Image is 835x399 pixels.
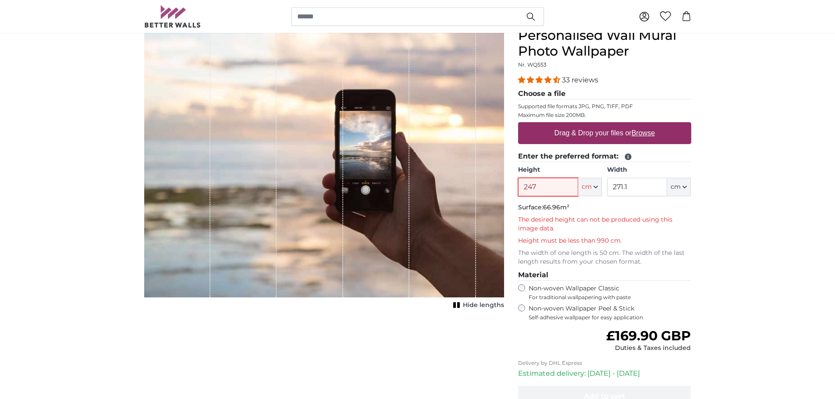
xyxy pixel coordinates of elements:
p: The desired height can not be produced using this image data. [518,215,691,233]
span: cm [582,183,592,191]
button: Hide lengths [451,299,504,311]
p: The width of one length is 50 cm. The width of the last length results from your chosen format. [518,249,691,266]
label: Drag & Drop your files or [551,124,658,142]
p: Estimated delivery: [DATE] - [DATE] [518,368,691,379]
legend: Enter the preferred format: [518,151,691,162]
label: Height [518,166,602,174]
span: 4.33 stars [518,76,562,84]
label: Width [607,166,691,174]
legend: Material [518,270,691,281]
div: 1 of 1 [144,28,504,311]
u: Browse [632,129,655,137]
span: For traditional wallpapering with paste [529,294,691,301]
span: Self-adhesive wallpaper for easy application [529,314,691,321]
span: Hide lengths [463,301,504,310]
h1: Personalised Wall Mural Photo Wallpaper [518,28,691,59]
label: Non-woven Wallpaper Classic [529,284,691,301]
span: 66.96m² [543,203,569,211]
button: cm [578,178,602,196]
img: Betterwalls [144,5,201,28]
div: Duties & Taxes included [606,344,691,353]
p: Surface: [518,203,691,212]
span: cm [671,183,681,191]
span: Nr. WQ553 [518,61,547,68]
legend: Choose a file [518,88,691,99]
span: £169.90 GBP [606,328,691,344]
label: Non-woven Wallpaper Peel & Stick [529,304,691,321]
span: 33 reviews [562,76,598,84]
p: Supported file formats JPG, PNG, TIFF, PDF [518,103,691,110]
button: cm [667,178,691,196]
p: Height must be less than 990 cm. [518,237,691,245]
p: Delivery by DHL Express [518,360,691,367]
p: Maximum file size 200MB. [518,112,691,119]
